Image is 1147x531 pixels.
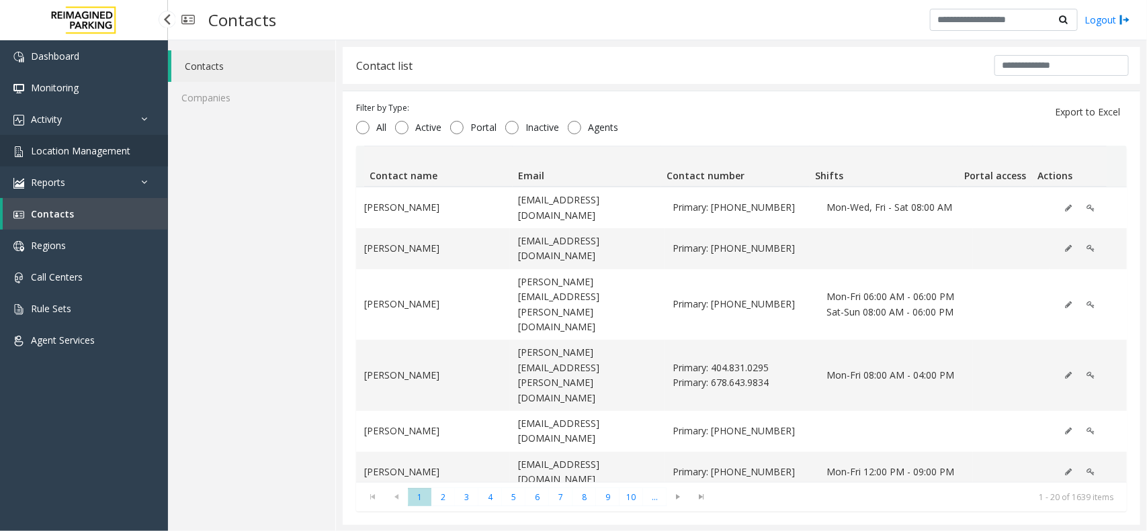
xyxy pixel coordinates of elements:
td: [PERSON_NAME][EMAIL_ADDRESS][PERSON_NAME][DOMAIN_NAME] [510,269,664,340]
span: Portal [464,121,503,134]
th: Email [513,146,661,187]
input: All [356,121,370,134]
span: Mon-Fri 12:00 PM - 09:00 PM [826,465,964,479]
button: Edit Portal Access (disabled) [1079,198,1102,218]
td: [PERSON_NAME] [356,340,510,411]
span: Primary: 404-409-1757 [673,297,810,311]
button: Edit (disabled) [1058,421,1079,441]
span: Dashboard [31,50,79,62]
span: Reports [31,176,65,189]
span: Contacts [31,207,74,220]
span: Page 6 [525,488,549,506]
span: Go to the last page [690,488,714,507]
img: 'icon' [13,146,24,157]
span: Page 5 [502,488,525,506]
span: Inactive [519,121,566,134]
span: Page 3 [455,488,478,506]
span: Page 8 [572,488,596,506]
a: Companies [168,82,335,113]
th: Contact number [661,146,810,187]
button: Edit Portal Access (disabled) [1079,238,1102,258]
span: Call Centers [31,271,83,283]
input: Agents [568,121,581,134]
span: Primary: 404-688-6492 [673,241,810,256]
span: Mon-Fri 06:00 AM - 06:00 PM [826,289,964,304]
td: [PERSON_NAME] [356,411,510,452]
img: 'icon' [13,241,24,252]
span: Mon-Fri 08:00 AM - 04:00 PM [826,368,964,383]
div: Data table [356,146,1127,482]
span: Agents [581,121,625,134]
img: logout [1119,13,1130,27]
span: All [370,121,393,134]
span: Agent Services [31,334,95,346]
span: Primary: 404.831.0295 [673,360,810,375]
span: Regions [31,239,66,252]
div: Contact list [356,57,413,75]
span: Page 1 [408,488,431,506]
a: Logout [1085,13,1130,27]
td: [EMAIL_ADDRESS][DOMAIN_NAME] [510,452,664,493]
img: 'icon' [13,273,24,283]
span: Go to the next page [669,491,687,502]
span: Primary: 678.643.9834 [673,375,810,390]
th: Actions [1033,146,1107,187]
img: 'icon' [13,83,24,94]
span: Primary: 404-597-0824 [673,200,810,215]
span: Page 11 [643,488,667,506]
button: Edit Portal Access (disabled) [1079,365,1102,385]
td: [PERSON_NAME][EMAIL_ADDRESS][PERSON_NAME][DOMAIN_NAME] [510,340,664,411]
button: Edit Portal Access (disabled) [1079,462,1102,482]
button: Edit (disabled) [1058,365,1079,385]
span: Page 7 [549,488,572,506]
span: Rule Sets [31,302,71,315]
span: Activity [31,113,62,126]
button: Edit (disabled) [1058,238,1079,258]
button: Edit (disabled) [1058,295,1079,315]
td: [PERSON_NAME] [356,452,510,493]
th: Shifts [810,146,958,187]
input: Portal [450,121,464,134]
td: [EMAIL_ADDRESS][DOMAIN_NAME] [510,228,664,269]
span: Mon-Wed, Fri - Sat 08:00 AM [826,200,964,215]
img: 'icon' [13,304,24,315]
div: Filter by Type: [356,102,625,114]
input: Inactive [505,121,519,134]
img: 'icon' [13,336,24,346]
span: Location Management [31,144,130,157]
a: Contacts [3,198,168,230]
span: Page 4 [478,488,502,506]
span: Page 9 [596,488,620,506]
span: Page 10 [620,488,643,506]
span: Page 2 [431,488,455,506]
span: Active [409,121,448,134]
button: Edit Portal Access (disabled) [1079,421,1102,441]
kendo-pager-info: 1 - 20 of 1639 items [722,491,1113,503]
button: Edit Portal Access (disabled) [1079,295,1102,315]
th: Portal access [958,146,1033,187]
td: [PERSON_NAME] [356,269,510,340]
span: Sat-Sun 08:00 AM - 06:00 PM [826,305,964,320]
img: 'icon' [13,52,24,62]
img: 'icon' [13,178,24,189]
button: Edit (disabled) [1058,198,1079,218]
button: Edit (disabled) [1058,462,1079,482]
input: Active [395,121,409,134]
span: Go to the last page [693,491,711,502]
img: pageIcon [181,3,195,36]
td: [PERSON_NAME] [356,228,510,269]
span: Primary: 205-451-2567 [673,465,810,479]
button: Export to Excel [1047,101,1128,123]
span: Go to the next page [667,488,690,507]
span: Primary: 404-536-4923 [673,424,810,438]
img: 'icon' [13,115,24,126]
h3: Contacts [202,3,283,36]
td: [EMAIL_ADDRESS][DOMAIN_NAME] [510,411,664,452]
th: Contact name [364,146,513,187]
img: 'icon' [13,209,24,220]
a: Contacts [171,50,335,82]
span: Monitoring [31,81,79,94]
td: [EMAIL_ADDRESS][DOMAIN_NAME] [510,187,664,228]
td: [PERSON_NAME] [356,187,510,228]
